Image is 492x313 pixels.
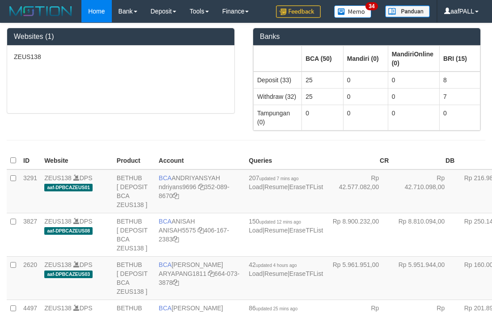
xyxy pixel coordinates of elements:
[327,152,392,169] th: CR
[302,88,344,105] td: 25
[249,261,323,277] span: | |
[44,305,72,312] a: ZEUS138
[385,5,430,17] img: panduan.png
[113,152,155,169] th: Product
[249,270,263,277] a: Load
[155,152,245,169] th: Account
[343,72,388,89] td: 0
[264,227,288,234] a: Resume
[198,183,204,190] a: Copy ndriyans9696 to clipboard
[249,174,298,182] span: 207
[245,152,327,169] th: Queries
[20,152,41,169] th: ID
[388,72,439,89] td: 0
[113,213,155,256] td: BETHUB [ DEPOSIT BCA ZEUS138 ]
[113,256,155,300] td: BETHUB [ DEPOSIT BCA ZEUS138 ]
[159,270,207,277] a: ARYAPANG1811
[249,227,263,234] a: Load
[155,169,245,213] td: ANDRIYANSYAH 352-089-8670
[343,46,388,72] th: Group: activate to sort column ascending
[259,220,301,224] span: updated 12 mins ago
[159,183,196,190] a: ndriyans9696
[20,213,41,256] td: 3827
[7,4,75,18] img: MOTION_logo.png
[44,227,93,235] span: aaf-DPBCAZEUS08
[264,270,288,277] a: Resume
[388,46,439,72] th: Group: activate to sort column ascending
[439,88,480,105] td: 7
[173,236,179,243] a: Copy 4061672383 to clipboard
[155,256,245,300] td: [PERSON_NAME] 664-073-3878
[208,270,214,277] a: Copy ARYAPANG1811 to clipboard
[14,33,228,41] h3: Websites (1)
[41,152,113,169] th: Website
[254,105,302,130] td: Tampungan (0)
[327,169,392,213] td: Rp 42.577.082,00
[254,72,302,89] td: Deposit (33)
[302,46,344,72] th: Group: activate to sort column ascending
[256,263,297,268] span: updated 4 hours ago
[302,105,344,130] td: 0
[254,46,302,72] th: Group: activate to sort column ascending
[155,213,245,256] td: ANISAH 406-167-2383
[392,213,458,256] td: Rp 8.810.094,00
[388,88,439,105] td: 0
[14,52,228,61] p: ZEUS138
[260,33,474,41] h3: Banks
[392,152,458,169] th: DB
[41,169,113,213] td: DPS
[327,213,392,256] td: Rp 8.900.232,00
[20,256,41,300] td: 2620
[289,270,323,277] a: EraseTFList
[439,46,480,72] th: Group: activate to sort column ascending
[302,72,344,89] td: 25
[439,105,480,130] td: 0
[159,227,196,234] a: ANISAH5575
[44,174,72,182] a: ZEUS138
[388,105,439,130] td: 0
[159,218,172,225] span: BCA
[392,169,458,213] td: Rp 42.710.098,00
[249,183,263,190] a: Load
[365,2,377,10] span: 34
[173,192,179,199] a: Copy 3520898670 to clipboard
[44,261,72,268] a: ZEUS138
[264,183,288,190] a: Resume
[249,174,323,190] span: | |
[249,261,297,268] span: 42
[20,169,41,213] td: 3291
[392,256,458,300] td: Rp 5.951.944,00
[343,88,388,105] td: 0
[249,218,323,234] span: | |
[44,271,93,278] span: aaf-DPBCAZEUS03
[41,256,113,300] td: DPS
[249,305,297,312] span: 86
[256,306,297,311] span: updated 25 mins ago
[44,184,93,191] span: aaf-DPBCAZEUS01
[439,72,480,89] td: 8
[159,261,172,268] span: BCA
[159,174,172,182] span: BCA
[198,227,204,234] a: Copy ANISAH5575 to clipboard
[259,176,299,181] span: updated 7 mins ago
[159,305,172,312] span: BCA
[44,218,72,225] a: ZEUS138
[113,169,155,213] td: BETHUB [ DEPOSIT BCA ZEUS138 ]
[249,218,301,225] span: 150
[41,213,113,256] td: DPS
[276,5,321,18] img: Feedback.jpg
[289,183,323,190] a: EraseTFList
[173,279,179,286] a: Copy 6640733878 to clipboard
[334,5,372,18] img: Button%20Memo.svg
[327,256,392,300] td: Rp 5.961.951,00
[289,227,323,234] a: EraseTFList
[343,105,388,130] td: 0
[254,88,302,105] td: Withdraw (32)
